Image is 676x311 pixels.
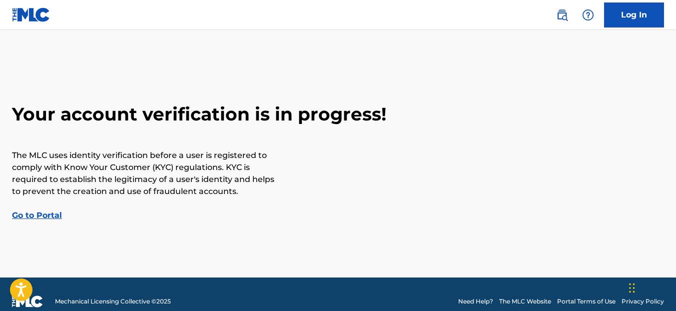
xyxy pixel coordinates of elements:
[12,103,664,125] h2: Your account verification is in progress!
[626,263,676,311] iframe: Chat Widget
[604,2,664,27] a: Log In
[557,297,616,306] a: Portal Terms of Use
[582,9,594,21] img: help
[12,149,277,197] p: The MLC uses identity verification before a user is registered to comply with Know Your Customer ...
[556,9,568,21] img: search
[458,297,493,306] a: Need Help?
[55,297,171,306] span: Mechanical Licensing Collective © 2025
[578,5,598,25] div: Help
[499,297,551,306] a: The MLC Website
[12,295,43,307] img: logo
[629,273,635,303] div: Drag
[12,7,50,22] img: MLC Logo
[552,5,572,25] a: Public Search
[622,297,664,306] a: Privacy Policy
[12,210,62,220] a: Go to Portal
